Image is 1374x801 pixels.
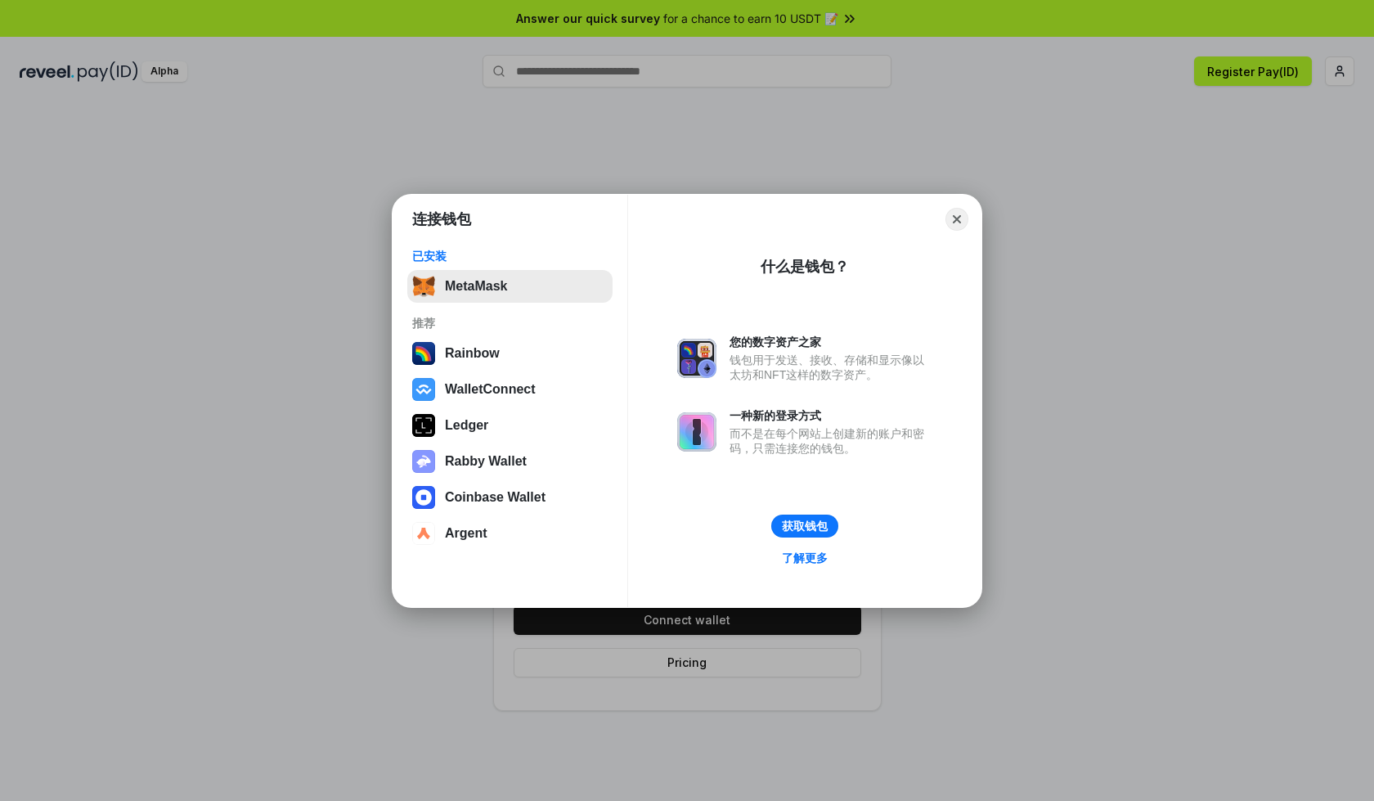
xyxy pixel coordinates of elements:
[407,445,613,478] button: Rabby Wallet
[412,450,435,473] img: svg+xml,%3Csvg%20xmlns%3D%22http%3A%2F%2Fwww.w3.org%2F2000%2Fsvg%22%20fill%3D%22none%22%20viewBox...
[445,526,487,541] div: Argent
[445,418,488,433] div: Ledger
[730,426,932,456] div: 而不是在每个网站上创建新的账户和密码，只需连接您的钱包。
[407,270,613,303] button: MetaMask
[412,275,435,298] img: svg+xml,%3Csvg%20fill%3D%22none%22%20height%3D%2233%22%20viewBox%3D%220%200%2035%2033%22%20width%...
[407,373,613,406] button: WalletConnect
[445,490,546,505] div: Coinbase Wallet
[412,414,435,437] img: svg+xml,%3Csvg%20xmlns%3D%22http%3A%2F%2Fwww.w3.org%2F2000%2Fsvg%22%20width%3D%2228%22%20height%3...
[677,339,716,378] img: svg+xml,%3Csvg%20xmlns%3D%22http%3A%2F%2Fwww.w3.org%2F2000%2Fsvg%22%20fill%3D%22none%22%20viewBox...
[445,454,527,469] div: Rabby Wallet
[407,517,613,550] button: Argent
[445,382,536,397] div: WalletConnect
[677,412,716,452] img: svg+xml,%3Csvg%20xmlns%3D%22http%3A%2F%2Fwww.w3.org%2F2000%2Fsvg%22%20fill%3D%22none%22%20viewBox...
[445,279,507,294] div: MetaMask
[412,342,435,365] img: svg+xml,%3Csvg%20width%3D%22120%22%20height%3D%22120%22%20viewBox%3D%220%200%20120%20120%22%20fil...
[730,335,932,349] div: 您的数字资产之家
[771,515,838,538] button: 获取钱包
[407,337,613,370] button: Rainbow
[412,249,608,263] div: 已安装
[412,378,435,401] img: svg+xml,%3Csvg%20width%3D%2228%22%20height%3D%2228%22%20viewBox%3D%220%200%2028%2028%22%20fill%3D...
[761,257,849,277] div: 什么是钱包？
[445,346,500,361] div: Rainbow
[412,209,471,229] h1: 连接钱包
[412,522,435,545] img: svg+xml,%3Csvg%20width%3D%2228%22%20height%3D%2228%22%20viewBox%3D%220%200%2028%2028%22%20fill%3D...
[772,547,837,569] a: 了解更多
[945,208,968,231] button: Close
[407,481,613,514] button: Coinbase Wallet
[412,486,435,509] img: svg+xml,%3Csvg%20width%3D%2228%22%20height%3D%2228%22%20viewBox%3D%220%200%2028%2028%22%20fill%3D...
[730,408,932,423] div: 一种新的登录方式
[730,353,932,382] div: 钱包用于发送、接收、存储和显示像以太坊和NFT这样的数字资产。
[412,316,608,331] div: 推荐
[782,519,828,533] div: 获取钱包
[407,409,613,442] button: Ledger
[782,551,828,565] div: 了解更多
